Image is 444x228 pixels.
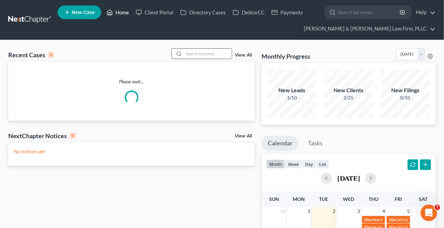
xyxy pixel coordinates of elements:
[382,207,386,215] span: 4
[381,86,429,94] div: New Filings
[262,52,310,60] h3: Monthly Progress
[337,175,360,182] h2: [DATE]
[268,94,316,101] div: 1/10
[268,86,316,94] div: New Leads
[8,51,54,59] div: Recent Cases
[395,196,402,202] span: Fri
[302,136,329,151] a: Tasks
[412,6,435,19] a: Help
[389,217,396,222] span: 10a
[369,196,379,202] span: Thu
[316,159,329,169] button: list
[235,53,252,58] a: View All
[302,159,316,169] button: day
[269,196,279,202] span: Sun
[307,207,311,215] span: 1
[435,205,440,210] span: 7
[268,6,307,19] a: Payments
[325,86,373,94] div: New Clients
[279,207,286,215] span: 31
[357,207,361,215] span: 3
[132,6,177,19] a: Client Portal
[325,94,373,101] div: 2/25
[103,6,132,19] a: Home
[262,136,299,151] a: Calendar
[293,196,305,202] span: Mon
[381,94,429,101] div: 0/10
[8,78,255,85] p: Please wait...
[70,133,76,139] div: 0
[421,205,437,221] iframe: Intercom live chat
[184,49,232,59] input: Search by name...
[364,217,371,222] span: 10a
[343,196,354,202] span: Wed
[407,207,411,215] span: 5
[48,52,54,58] div: 0
[319,196,328,202] span: Tue
[266,159,285,169] button: month
[285,159,302,169] button: week
[8,132,76,140] div: NextChapter Notices
[332,207,336,215] span: 2
[229,6,268,19] a: DebtorCC
[177,6,229,19] a: Directory Cases
[72,10,95,15] span: New Case
[419,196,428,202] span: Sat
[235,134,252,139] a: View All
[338,6,401,19] input: Search by name...
[300,23,435,35] a: [PERSON_NAME] & [PERSON_NAME] Law Firm, PLLC
[14,148,249,155] p: No notices yet!
[372,217,425,222] span: Hearing for [PERSON_NAME]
